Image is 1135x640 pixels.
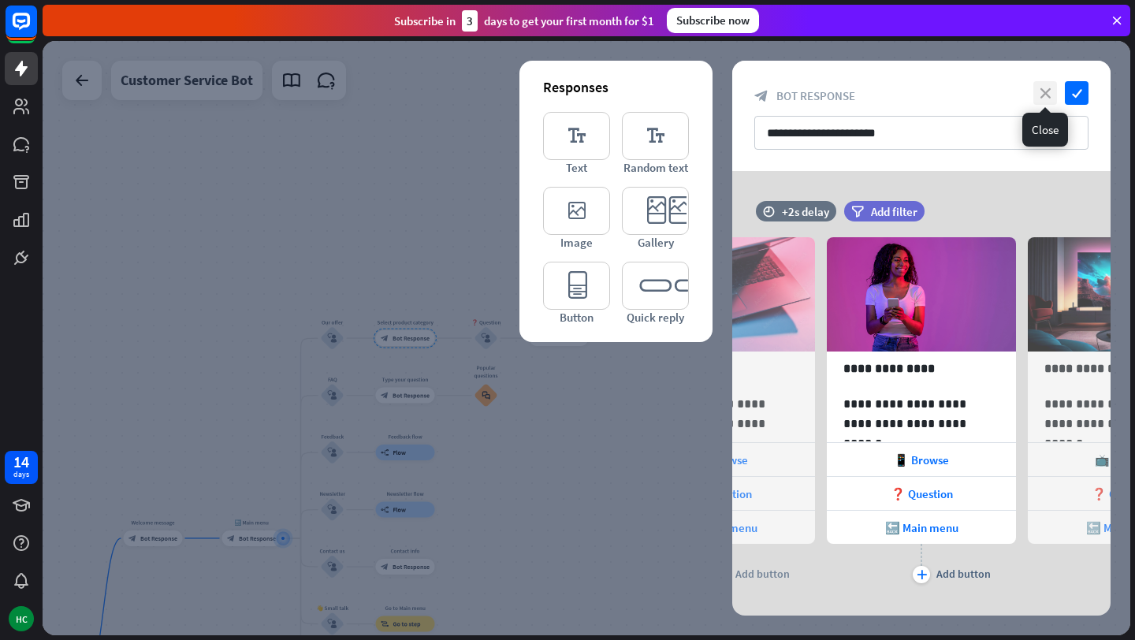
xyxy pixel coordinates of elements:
[754,89,768,103] i: block_bot_response
[13,469,29,480] div: days
[462,10,478,32] div: 3
[5,451,38,484] a: 14 days
[735,567,790,581] div: Add button
[13,6,60,54] button: Open LiveChat chat widget
[13,455,29,469] div: 14
[394,10,654,32] div: Subscribe in days to get your first month for $1
[9,606,34,631] div: HC
[894,452,949,467] span: 📱 Browse
[776,88,855,103] span: Bot Response
[763,206,775,217] i: time
[917,570,927,579] i: plus
[871,204,917,219] span: Add filter
[1033,81,1057,105] i: close
[667,8,759,33] div: Subscribe now
[827,237,1016,352] img: preview
[1065,81,1088,105] i: check
[936,567,991,581] div: Add button
[885,520,958,535] span: 🔙 Main menu
[782,204,829,219] div: +2s delay
[851,206,864,218] i: filter
[891,486,953,501] span: ❓ Question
